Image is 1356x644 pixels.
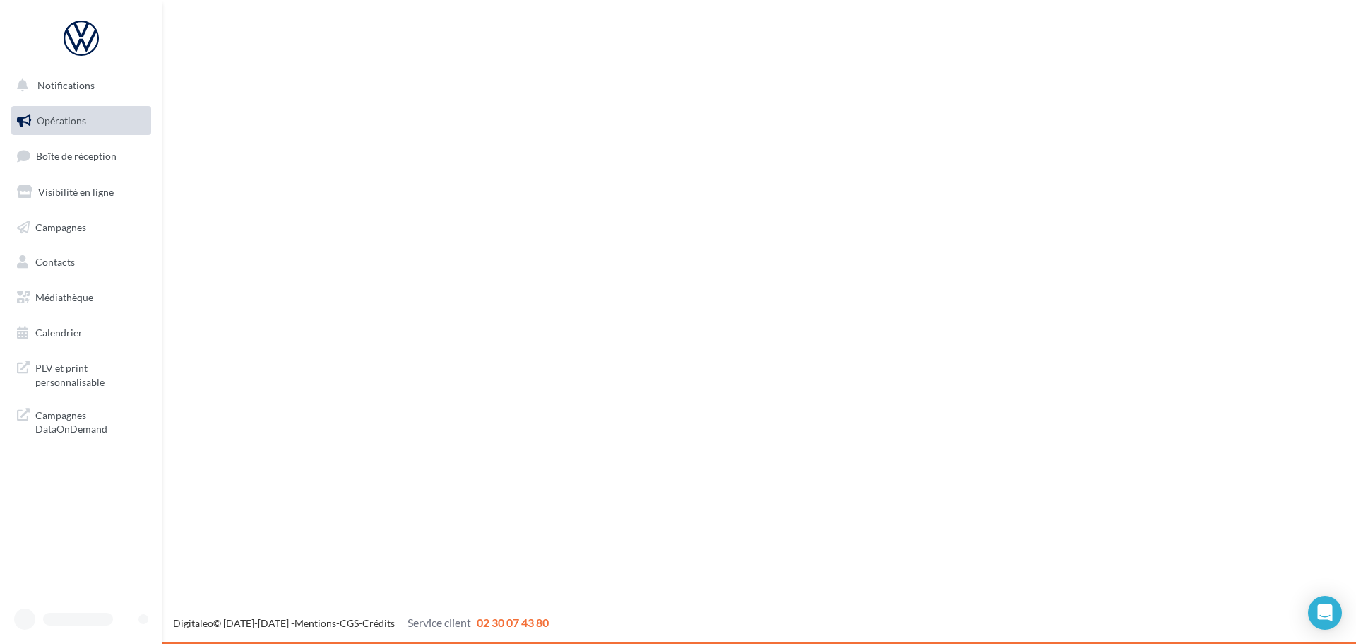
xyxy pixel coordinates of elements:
[362,617,395,629] a: Crédits
[35,256,75,268] span: Contacts
[37,115,86,127] span: Opérations
[8,318,154,348] a: Calendrier
[295,617,336,629] a: Mentions
[35,327,83,339] span: Calendrier
[477,616,549,629] span: 02 30 07 43 80
[340,617,359,629] a: CGS
[408,616,471,629] span: Service client
[35,406,145,436] span: Campagnes DataOnDemand
[8,283,154,312] a: Médiathèque
[8,247,154,277] a: Contacts
[35,291,93,303] span: Médiathèque
[8,106,154,136] a: Opérations
[38,186,114,198] span: Visibilité en ligne
[37,79,95,91] span: Notifications
[36,150,117,162] span: Boîte de réception
[8,141,154,171] a: Boîte de réception
[8,71,148,100] button: Notifications
[1308,596,1342,630] div: Open Intercom Messenger
[35,358,145,389] span: PLV et print personnalisable
[173,617,213,629] a: Digitaleo
[8,177,154,207] a: Visibilité en ligne
[8,353,154,394] a: PLV et print personnalisable
[8,400,154,442] a: Campagnes DataOnDemand
[35,221,86,233] span: Campagnes
[8,213,154,242] a: Campagnes
[173,617,549,629] span: © [DATE]-[DATE] - - -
